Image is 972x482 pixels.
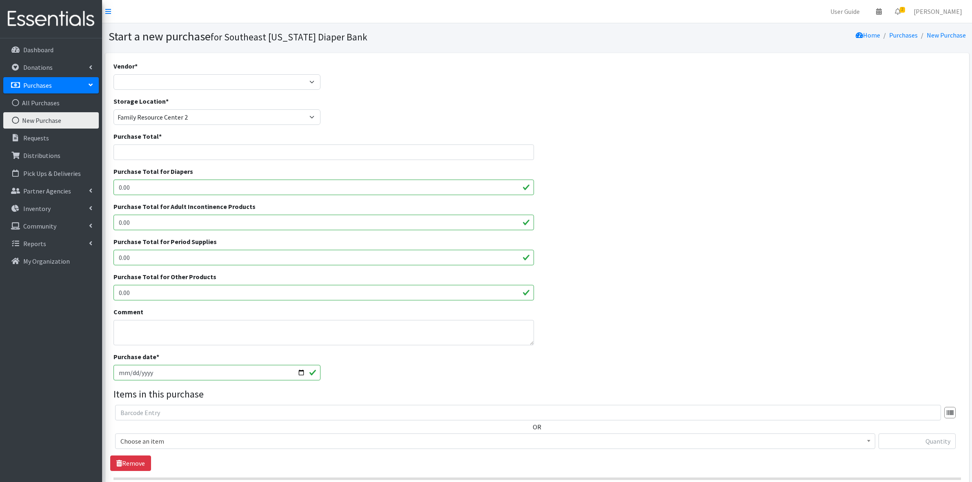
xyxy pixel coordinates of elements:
a: New Purchase [927,31,966,39]
label: Purchase date [113,352,159,362]
a: Inventory [3,200,99,217]
a: [PERSON_NAME] [907,3,969,20]
label: Purchase Total for Other Products [113,272,216,282]
p: Reports [23,240,46,248]
a: Home [856,31,880,39]
span: Choose an item [120,435,870,447]
a: Purchases [889,31,918,39]
a: Reports [3,235,99,252]
label: Purchase Total for Adult Incontinence Products [113,202,256,211]
abbr: required [159,132,162,140]
a: All Purchases [3,95,99,111]
p: Requests [23,134,49,142]
img: HumanEssentials [3,5,99,33]
label: Purchase Total for Period Supplies [113,237,217,247]
abbr: required [156,353,159,361]
label: Comment [113,307,143,317]
p: Inventory [23,204,51,213]
input: Barcode Entry [115,405,941,420]
input: Quantity [879,433,956,449]
label: OR [533,422,541,432]
p: Distributions [23,151,60,160]
abbr: required [135,62,138,70]
h1: Start a new purchase [109,29,534,44]
span: 2 [900,7,905,13]
legend: Items in this purchase [113,387,961,402]
p: Pick Ups & Deliveries [23,169,81,178]
small: for Southeast [US_STATE] Diaper Bank [211,31,367,43]
p: Community [23,222,56,230]
label: Purchase Total [113,131,162,141]
a: 2 [888,3,907,20]
a: Remove [110,455,151,471]
a: Pick Ups & Deliveries [3,165,99,182]
a: Requests [3,130,99,146]
label: Vendor [113,61,138,71]
a: User Guide [824,3,866,20]
p: Dashboard [23,46,53,54]
label: Purchase Total for Diapers [113,167,193,176]
a: Donations [3,59,99,76]
p: My Organization [23,257,70,265]
span: Choose an item [115,433,875,449]
label: Storage Location [113,96,169,106]
a: My Organization [3,253,99,269]
a: New Purchase [3,112,99,129]
a: Distributions [3,147,99,164]
p: Purchases [23,81,52,89]
a: Purchases [3,77,99,93]
a: Dashboard [3,42,99,58]
p: Partner Agencies [23,187,71,195]
abbr: required [166,97,169,105]
a: Partner Agencies [3,183,99,199]
p: Donations [23,63,53,71]
a: Community [3,218,99,234]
